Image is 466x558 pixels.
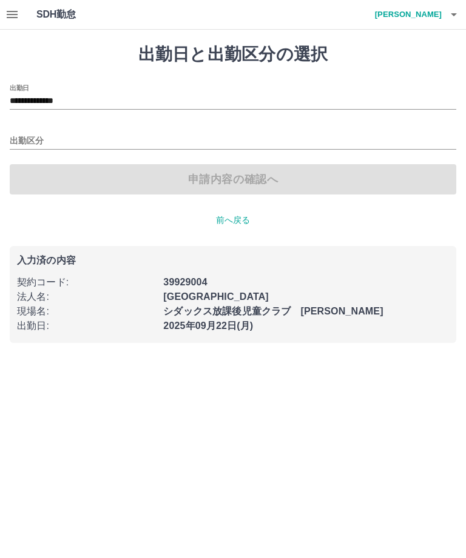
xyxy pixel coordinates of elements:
[17,290,156,304] p: 法人名 :
[17,256,449,265] p: 入力済の内容
[10,83,29,92] label: 出勤日
[10,214,456,227] p: 前へ戻る
[163,291,269,302] b: [GEOGRAPHIC_DATA]
[10,44,456,65] h1: 出勤日と出勤区分の選択
[17,319,156,333] p: 出勤日 :
[163,321,253,331] b: 2025年09月22日(月)
[163,306,383,316] b: シダックス放課後児童クラブ [PERSON_NAME]
[163,277,207,287] b: 39929004
[17,304,156,319] p: 現場名 :
[17,275,156,290] p: 契約コード :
